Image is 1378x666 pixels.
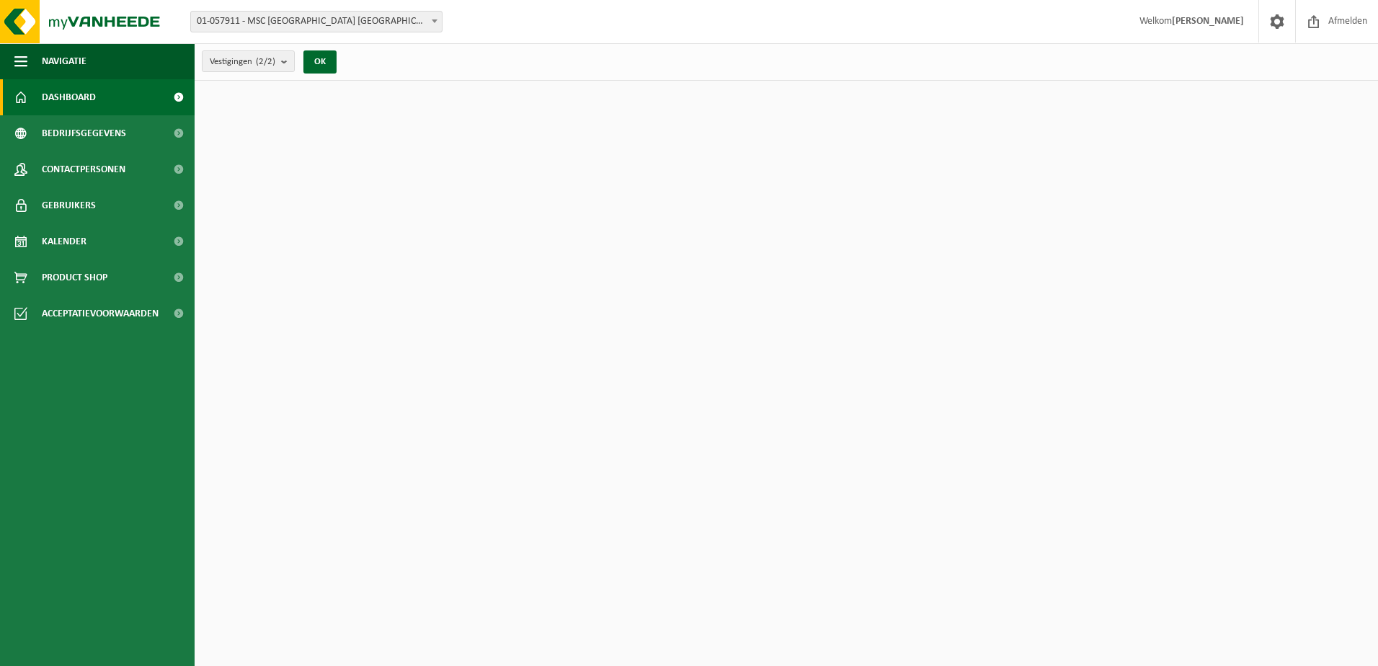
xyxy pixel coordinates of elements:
[256,57,275,66] count: (2/2)
[42,115,126,151] span: Bedrijfsgegevens
[210,51,275,73] span: Vestigingen
[202,50,295,72] button: Vestigingen(2/2)
[42,43,86,79] span: Navigatie
[42,151,125,187] span: Contactpersonen
[42,187,96,223] span: Gebruikers
[42,296,159,332] span: Acceptatievoorwaarden
[1172,16,1244,27] strong: [PERSON_NAME]
[42,79,96,115] span: Dashboard
[42,223,86,259] span: Kalender
[303,50,337,74] button: OK
[191,12,442,32] span: 01-057911 - MSC BELGIUM NV - ANTWERPEN
[190,11,443,32] span: 01-057911 - MSC BELGIUM NV - ANTWERPEN
[42,259,107,296] span: Product Shop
